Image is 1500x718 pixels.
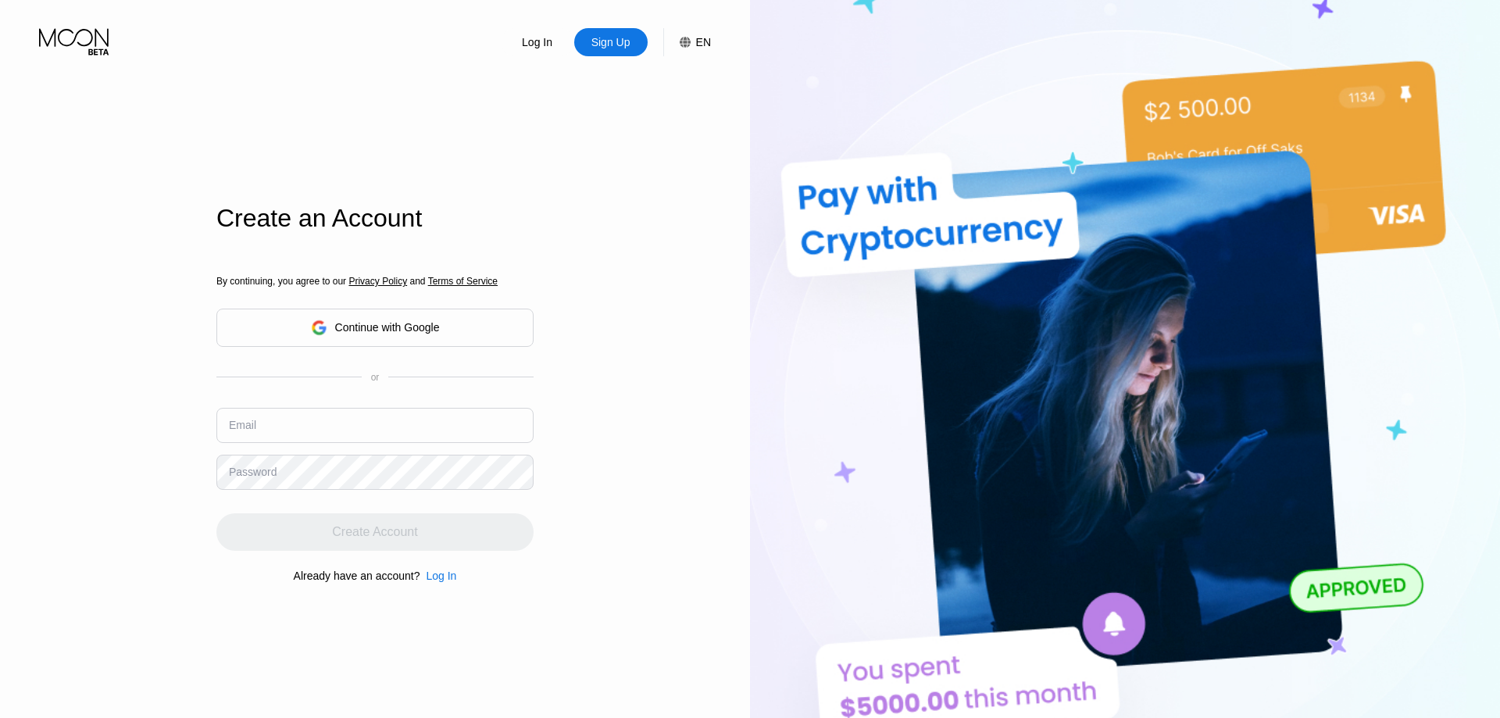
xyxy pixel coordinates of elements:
div: Continue with Google [216,309,534,347]
div: Log In [501,28,574,56]
div: Log In [420,570,456,582]
div: Create an Account [216,204,534,233]
span: and [407,276,428,287]
div: Sign Up [590,34,632,50]
div: Log In [426,570,456,582]
div: Already have an account? [294,570,420,582]
span: Terms of Service [428,276,498,287]
div: EN [663,28,711,56]
div: By continuing, you agree to our [216,276,534,287]
div: Log In [520,34,554,50]
div: Email [229,419,256,431]
div: Sign Up [574,28,648,56]
div: EN [696,36,711,48]
span: Privacy Policy [348,276,407,287]
div: Password [229,466,277,478]
div: or [371,372,380,383]
div: Continue with Google [335,321,440,334]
